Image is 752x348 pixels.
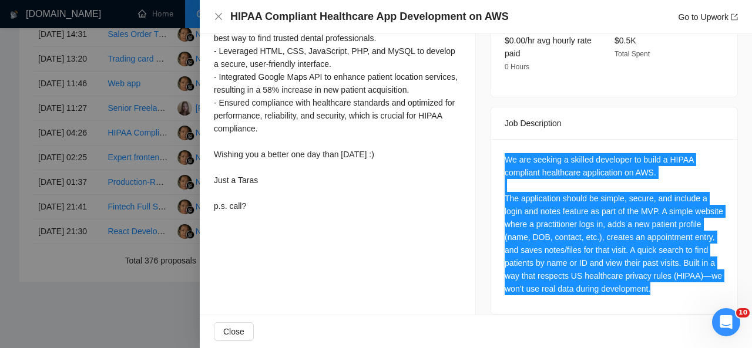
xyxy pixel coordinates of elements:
[223,325,244,338] span: Close
[230,9,509,24] h4: HIPAA Compliant Healthcare App Development on AWS
[505,107,723,139] div: Job Description
[615,50,650,58] span: Total Spent
[214,322,254,341] button: Close
[505,36,592,58] span: $0.00/hr avg hourly rate paid
[214,12,223,22] button: Close
[615,36,636,45] span: $0.5K
[214,12,223,21] span: close
[678,12,738,22] a: Go to Upworkexport
[505,153,723,295] div: We are seeking a skilled developer to build a HIPAA compliant healthcare application on AWS. The ...
[731,13,738,21] span: export
[712,308,740,336] iframe: Intercom live chat
[505,63,529,71] span: 0 Hours
[736,308,750,317] span: 10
